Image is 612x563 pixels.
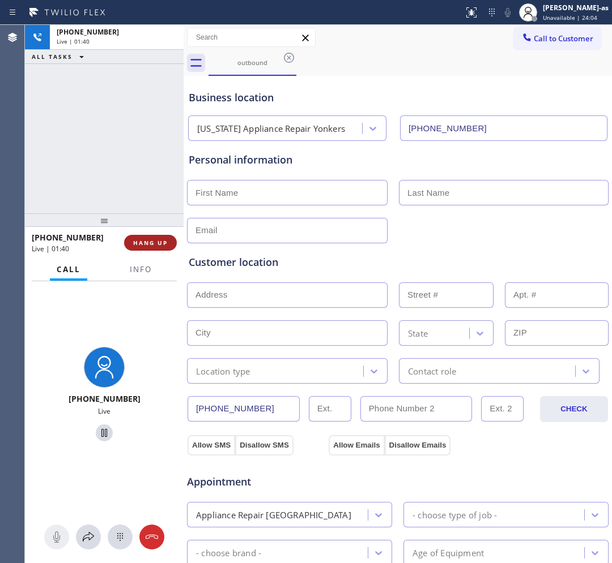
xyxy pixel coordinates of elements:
div: Appliance Repair [GEOGRAPHIC_DATA] [196,508,351,521]
div: Business location [189,90,607,105]
span: Appointment [187,474,326,489]
span: Call [57,264,80,274]
input: Phone Number [188,396,300,422]
button: Disallow SMS [235,435,294,455]
button: ALL TASKS [25,50,95,63]
span: HANG UP [133,239,168,247]
span: Live [98,406,110,416]
input: Apt. # [505,282,609,308]
span: ALL TASKS [32,53,73,61]
span: [PHONE_NUMBER] [32,232,104,243]
input: Ext. [309,396,351,422]
input: Last Name [399,180,609,205]
div: - choose brand - [196,546,261,559]
button: Disallow Emails [385,435,451,455]
div: Contact role [408,364,456,377]
div: - choose type of job - [413,508,497,521]
span: [PHONE_NUMBER] [69,393,141,404]
button: HANG UP [124,235,177,251]
div: Customer location [189,255,607,270]
button: Info [123,259,159,281]
input: Ext. 2 [481,396,524,422]
button: Allow SMS [188,435,235,455]
span: Info [130,264,152,274]
button: Allow Emails [329,435,384,455]
button: Mute [44,525,69,549]
button: CHECK [540,396,608,422]
div: State [408,326,428,339]
input: Address [187,282,388,308]
button: Open directory [76,525,101,549]
button: Call [50,259,87,281]
input: Search [188,28,315,46]
div: [US_STATE] Appliance Repair Yonkers [197,122,345,135]
button: Open dialpad [108,525,133,549]
input: City [187,320,388,346]
span: Live | 01:40 [32,244,69,253]
div: [PERSON_NAME]-as [543,3,609,12]
span: Live | 01:40 [57,37,90,45]
span: Call to Customer [534,33,593,44]
input: Street # [399,282,494,308]
button: Call to Customer [514,28,601,49]
button: Hold Customer [96,424,113,441]
input: Phone Number 2 [360,396,473,422]
input: ZIP [505,320,609,346]
span: Unavailable | 24:04 [543,14,597,22]
span: [PHONE_NUMBER] [57,27,119,37]
input: Email [187,218,388,243]
button: Mute [500,5,516,20]
div: Age of Equipment [413,546,484,559]
div: outbound [210,58,295,67]
input: First Name [187,180,388,205]
input: Phone Number [400,115,607,141]
div: Personal information [189,152,607,167]
button: Hang up [139,525,164,549]
div: Location type [196,364,250,377]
